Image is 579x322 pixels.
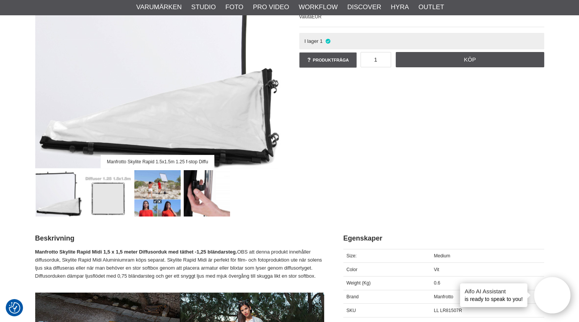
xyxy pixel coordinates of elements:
span: I lager [304,38,318,44]
a: Discover [347,2,381,12]
span: 1 [320,38,323,44]
span: Weight (Kg) [346,280,370,286]
div: Manfrotto Skylite Rapid 1.5x1.5m 1.25 f-stop Diffu [101,155,215,168]
span: LL LR81507R [434,308,462,313]
a: Outlet [418,2,444,12]
a: Studio [191,2,216,12]
a: Hyra [391,2,409,12]
a: Workflow [298,2,338,12]
img: Diffuserar hårt solljus [134,170,181,216]
a: Pro Video [253,2,289,12]
img: Manfrotto Skylite Rapid 1.5x1.5m 1.25 f-stop Diffu [85,170,131,216]
span: Size: [346,253,357,259]
h4: Aifo AI Assistant [465,287,523,295]
span: Valuta [299,14,312,20]
a: Foto [225,2,243,12]
span: Manfrotto [434,294,453,299]
img: Manfrotto Skylite Rapid 1.5x1.5m 1.25 f-stop Diffu [36,170,82,216]
span: Brand [346,294,359,299]
img: Enkel montering med tack vare clips [184,170,230,216]
span: Medium [434,253,450,259]
p: OBS att denna produkt innehåller diffusorduk, Skylite Rapid Midi Aluminiumram köps separat. Skyli... [35,248,324,280]
button: Samtyckesinställningar [9,301,20,315]
span: Vit [434,267,439,272]
a: Produktfråga [299,52,357,68]
strong: Manfrotto Skylite Rapid Midi 1,5 x 1,5 meter Diffusorduk med täthet -1,25 bländarsteg. [35,249,237,255]
a: Köp [396,52,544,67]
img: Revisit consent button [9,302,20,314]
a: Varumärken [136,2,182,12]
span: SKU [346,308,356,313]
h2: Beskrivning [35,234,324,243]
span: Color [346,267,357,272]
span: 0.6 [434,280,440,286]
div: is ready to speak to you! [460,283,527,307]
i: I lager [325,38,331,44]
span: EUR [312,14,321,20]
h2: Egenskaper [343,234,544,243]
